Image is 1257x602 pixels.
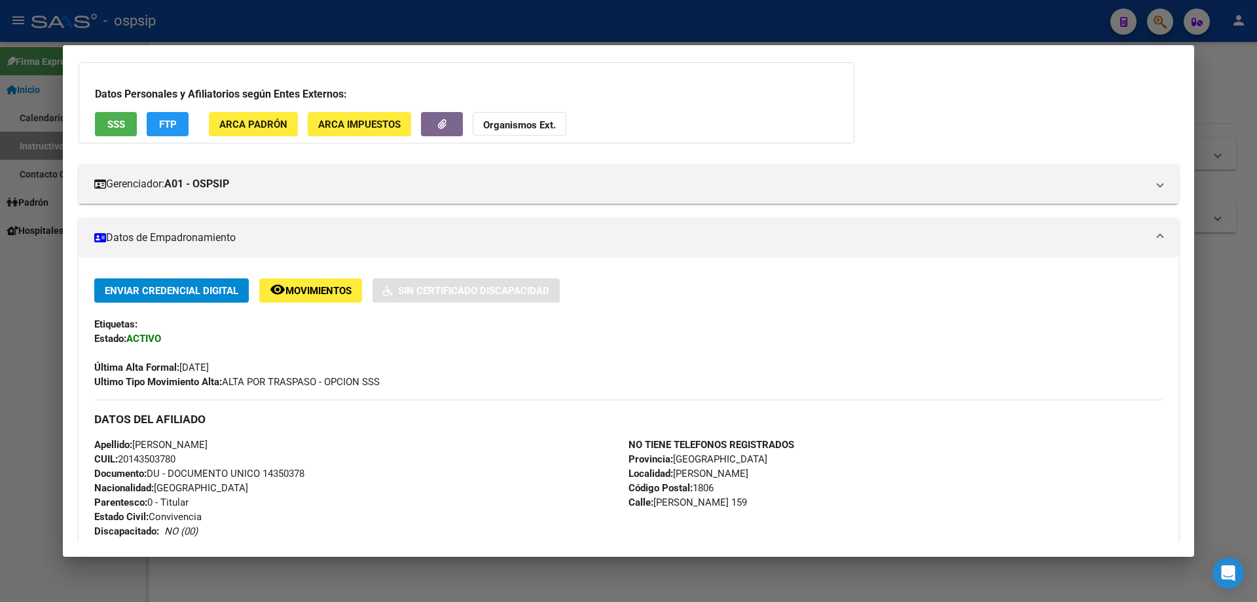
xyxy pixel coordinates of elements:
[94,468,147,480] strong: Documento:
[94,333,126,345] strong: Estado:
[628,497,747,508] span: [PERSON_NAME] 159
[628,439,794,451] strong: NO TIENE TELEFONOS REGISTRADOS
[628,482,693,494] strong: Código Postal:
[94,525,159,537] strong: Discapacitado:
[95,112,137,136] button: SSS
[95,86,838,102] h3: Datos Personales y Afiliatorios según Entes Externos:
[94,468,304,480] span: DU - DOCUMENTO UNICO 14350378
[164,525,198,537] i: NO (00)
[94,453,175,465] span: 20143503780
[94,439,208,451] span: [PERSON_NAME]
[94,376,222,388] strong: Ultimo Tipo Movimiento Alta:
[107,119,125,130] span: SSS
[94,412,1163,426] h3: DATOS DEL AFILIADO
[94,362,209,373] span: [DATE]
[94,497,147,508] strong: Parentesco:
[94,453,118,465] strong: CUIL:
[270,282,285,297] mat-icon: remove_red_eye
[373,278,560,303] button: Sin Certificado Discapacidad
[94,497,189,508] span: 0 - Titular
[308,112,411,136] button: ARCA Impuestos
[94,511,202,523] span: Convivencia
[94,540,127,552] span: M
[259,278,362,303] button: Movimientos
[483,119,556,131] strong: Organismos Ext.
[628,453,767,465] span: [GEOGRAPHIC_DATA]
[105,285,238,297] span: Enviar Credencial Digital
[219,119,287,130] span: ARCA Padrón
[94,176,1147,192] mat-panel-title: Gerenciador:
[628,468,748,480] span: [PERSON_NAME]
[473,112,566,136] button: Organismos Ext.
[94,230,1147,246] mat-panel-title: Datos de Empadronamiento
[79,218,1178,257] mat-expansion-panel-header: Datos de Empadronamiento
[164,176,229,192] strong: A01 - OSPSIP
[209,112,298,136] button: ARCA Padrón
[94,511,149,523] strong: Estado Civil:
[1212,557,1244,589] div: Open Intercom Messenger
[94,540,118,552] strong: Sexo:
[94,482,248,494] span: [GEOGRAPHIC_DATA]
[398,285,549,297] span: Sin Certificado Discapacidad
[628,468,673,480] strong: Localidad:
[318,119,401,130] span: ARCA Impuestos
[126,333,161,345] strong: ACTIVO
[628,497,653,508] strong: Calle:
[94,376,380,388] span: ALTA POR TRASPASO - OPCION SSS
[94,318,137,330] strong: Etiquetas:
[628,482,714,494] span: 1806
[628,453,673,465] strong: Provincia:
[94,439,132,451] strong: Apellido:
[94,278,249,303] button: Enviar Credencial Digital
[94,362,179,373] strong: Última Alta Formal:
[79,164,1178,204] mat-expansion-panel-header: Gerenciador:A01 - OSPSIP
[94,482,154,494] strong: Nacionalidad:
[285,285,352,297] span: Movimientos
[159,119,177,130] span: FTP
[147,112,189,136] button: FTP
